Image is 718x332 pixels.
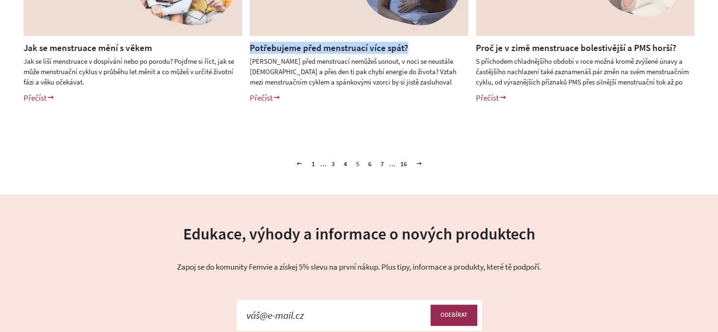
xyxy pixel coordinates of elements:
a: Přečíst [476,93,507,103]
div: S příchodem chladnějšího období v roce možná kromě zvýšené únavy a častějšího nachlazení také zaz... [476,56,694,87]
input: váš@e-mail.cz [241,305,431,326]
a: 16 [397,157,411,171]
div: Jak se liší menstruace v dospívání nebo po porodu? Pojďme si říct, jak se může menstruační cyklus... [24,56,242,87]
button: ODEBÍRAT [431,305,477,326]
a: 3 [328,157,338,171]
span: ODEBÍRAT [440,311,467,319]
a: Potřebujeme před menstruací více spát? [250,42,408,53]
div: [PERSON_NAME] před menstruací nemůžeš usnout, v noci se neustále [DEMOGRAPHIC_DATA] a přes den ti... [250,56,468,87]
a: 7 [377,157,388,171]
span: 5 [352,157,363,171]
a: 4 [340,157,351,171]
a: Přečíst [250,93,281,103]
a: 6 [364,157,375,171]
a: 1 [308,157,319,171]
a: Přečíst [24,93,55,103]
span: … [320,161,326,167]
a: Jak se menstruace mění s věkem [24,42,152,53]
a: Proč je v zimě menstruace bolestivější a PMS horší? [476,42,676,53]
span: … [389,161,395,167]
